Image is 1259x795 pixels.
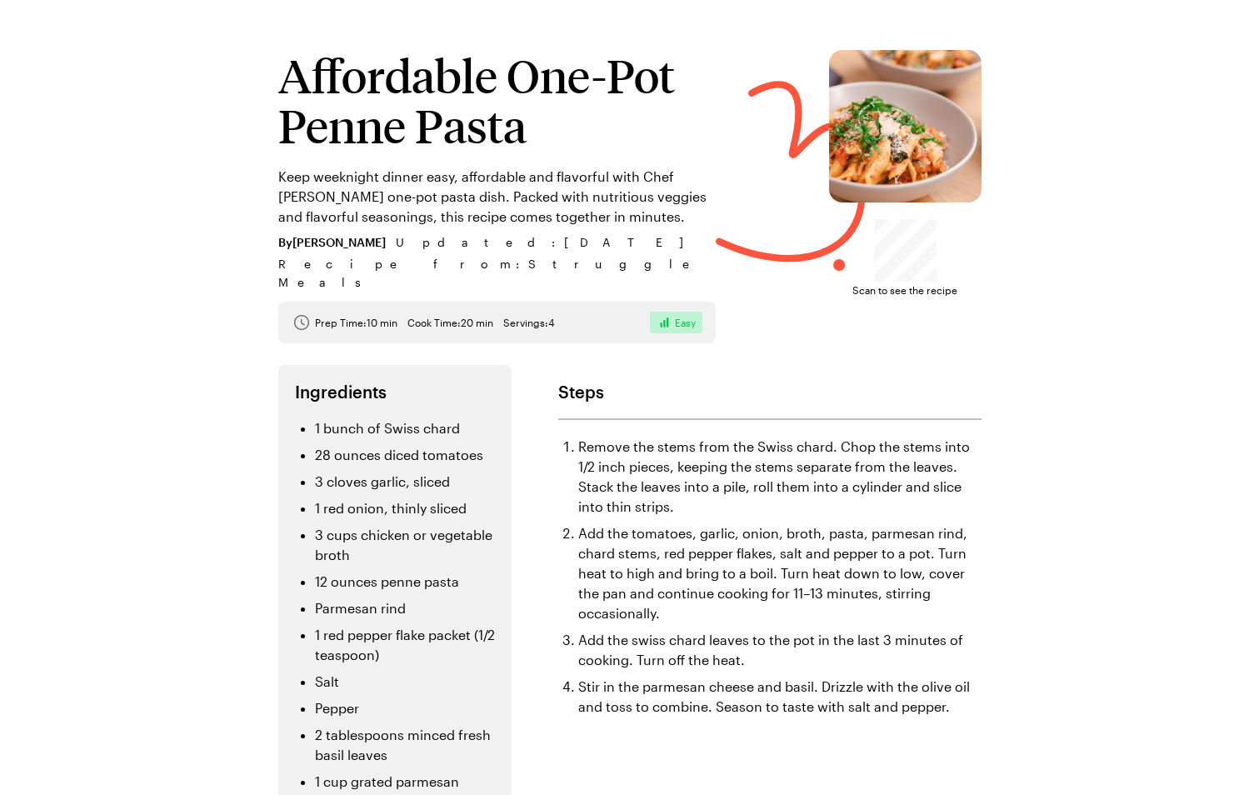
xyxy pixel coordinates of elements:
li: 2 tablespoons minced fresh basil leaves [315,725,495,765]
li: Remove the stems from the Swiss chard. Chop the stems into 1/2 inch pieces, keeping the stems sep... [578,437,982,517]
span: Recipe from: Struggle Meals [278,255,716,292]
span: Easy [675,316,696,329]
img: Affordable One-Pot Penne Pasta [829,50,982,202]
p: Keep weeknight dinner easy, affordable and flavorful with Chef [PERSON_NAME] one-pot pasta dish. ... [278,167,716,227]
span: Prep Time: 10 min [315,316,397,329]
span: Cook Time: 20 min [407,316,493,329]
li: 12 ounces penne pasta [315,572,495,592]
li: 3 cloves garlic, sliced [315,472,495,492]
span: By [PERSON_NAME] [278,233,386,252]
h2: Ingredients [295,382,495,402]
li: Pepper [315,698,495,718]
h2: Steps [558,382,982,402]
li: 28 ounces diced tomatoes [315,445,495,465]
span: Updated : [DATE] [396,233,700,252]
li: 1 red onion, thinly sliced [315,498,495,518]
span: Servings: 4 [503,316,554,329]
li: 1 bunch of Swiss chard [315,418,495,438]
li: 1 red pepper flake packet (1/2 teaspoon) [315,625,495,665]
li: 3 cups chicken or vegetable broth [315,525,495,565]
li: Salt [315,672,495,692]
li: Stir in the parmesan cheese and basil. Drizzle with the olive oil and toss to combine. Season to ... [578,677,982,717]
h1: Affordable One-Pot Penne Pasta [278,50,716,150]
span: Scan to see the recipe [852,282,957,298]
li: Add the swiss chard leaves to the pot in the last 3 minutes of cooking. Turn off the heat. [578,630,982,670]
li: Parmesan rind [315,598,495,618]
li: Add the tomatoes, garlic, onion, broth, pasta, parmesan rind, chard stems, red pepper flakes, sal... [578,523,982,623]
